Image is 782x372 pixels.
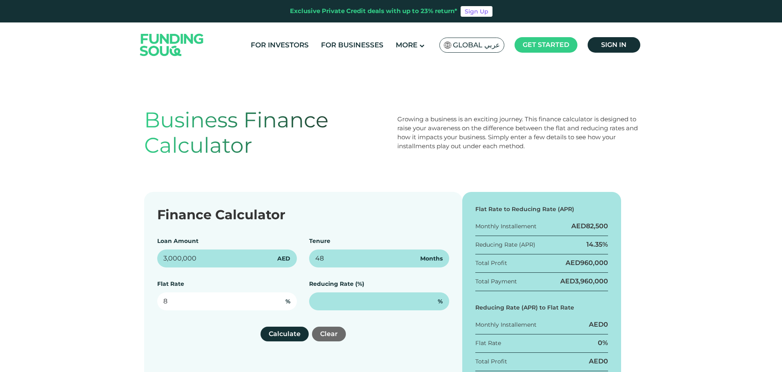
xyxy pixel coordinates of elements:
div: Finance Calculator [157,205,449,225]
span: 82,500 [586,222,608,230]
button: Calculate [261,327,309,341]
img: SA Flag [444,42,451,49]
div: Total Profit [475,357,507,366]
div: Exclusive Private Credit deals with up to 23% return* [290,7,457,16]
a: For Businesses [319,38,385,52]
div: 14.35% [586,240,608,249]
span: Months [420,254,443,263]
span: 3,960,000 [575,277,608,285]
label: Reducing Rate (%) [309,280,364,287]
div: AED [589,320,608,329]
span: Sign in [601,41,626,49]
span: More [396,41,417,49]
div: Monthly Installement [475,222,537,231]
div: 0% [598,339,608,347]
span: Get started [523,41,569,49]
span: 0 [604,321,608,328]
label: Tenure [309,237,330,245]
span: % [285,297,290,306]
img: Logo [132,24,212,65]
a: Sign Up [461,6,492,17]
div: Monthly Installement [475,321,537,329]
div: AED [566,258,608,267]
div: AED [571,222,608,231]
span: Global عربي [453,40,500,50]
div: Growing a business is an exciting journey. This finance calculator is designed to raise your awar... [397,115,638,151]
div: Flat Rate to Reducing Rate (APR) [475,205,608,214]
button: Clear [312,327,346,341]
div: Reducing Rate (APR) to Flat Rate [475,303,608,312]
span: 960,000 [580,259,608,267]
div: AED [560,277,608,286]
span: AED [277,254,290,263]
label: Loan Amount [157,237,198,245]
a: Sign in [588,37,640,53]
a: For Investors [249,38,311,52]
h1: Business Finance Calculator [144,107,385,158]
div: Reducing Rate (APR) [475,241,535,249]
span: 0 [604,357,608,365]
div: Total Profit [475,259,507,267]
div: Total Payment [475,277,517,286]
div: AED [589,357,608,366]
span: % [438,297,443,306]
div: Flat Rate [475,339,501,347]
label: Flat Rate [157,280,184,287]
